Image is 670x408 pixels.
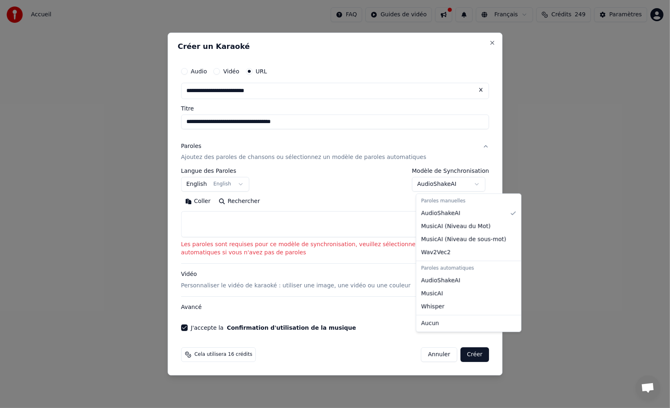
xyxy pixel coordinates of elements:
[421,249,451,257] span: Wav2Vec2
[421,223,491,231] span: MusicAI ( Niveau du Mot )
[421,289,443,298] span: MusicAI
[418,196,520,207] div: Paroles manuelles
[418,263,520,274] div: Paroles automatiques
[421,210,460,218] span: AudioShakeAI
[421,319,439,327] span: Aucun
[421,236,506,244] span: MusicAI ( Niveau de sous-mot )
[421,276,460,284] span: AudioShakeAI
[421,302,444,311] span: Whisper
